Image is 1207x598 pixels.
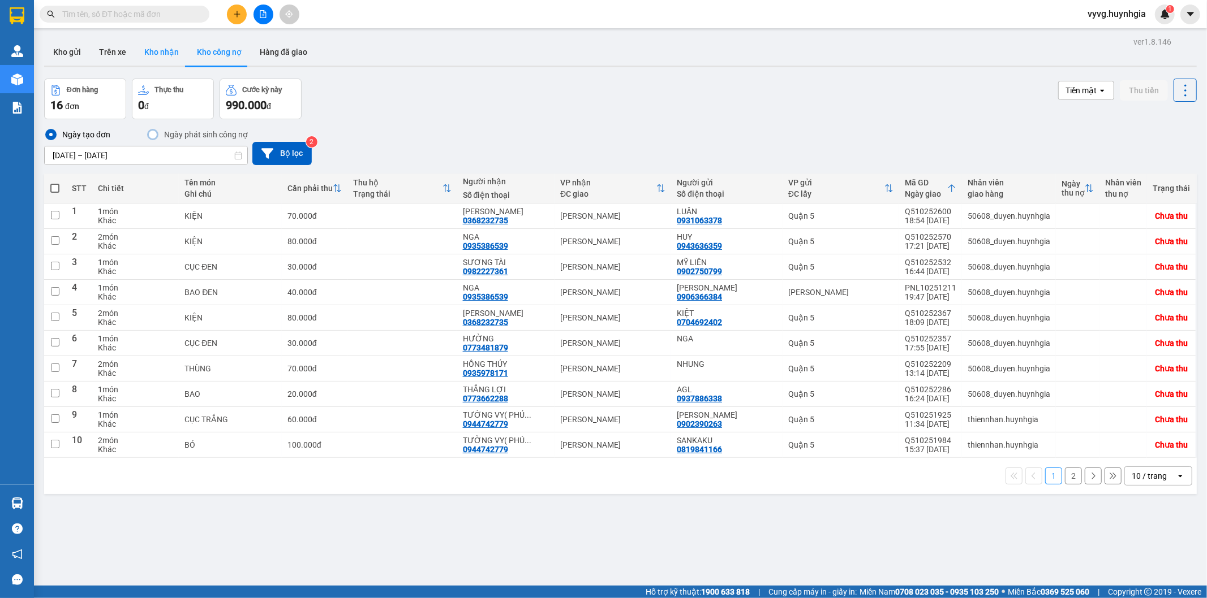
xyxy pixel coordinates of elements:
div: Nhân viên [1105,178,1141,187]
div: THẮNG LỢI [463,385,549,394]
span: search [47,10,55,18]
div: 17:21 [DATE] [905,241,956,250]
svg: open [1098,86,1107,95]
div: [PERSON_NAME] [560,211,665,220]
div: 1 món [98,258,173,267]
div: Quận 5 [788,339,894,348]
div: Người nhận [463,177,549,186]
button: aim [280,5,299,24]
th: Toggle SortBy [347,174,457,203]
div: 1 món [98,334,173,343]
span: aim [285,10,293,18]
button: Thực thu0đ [132,79,214,119]
div: Quận 5 [788,415,894,424]
button: plus [227,5,247,24]
div: HƯỜNG [463,334,549,343]
div: 18:09 [DATE] [905,318,956,327]
div: 40.000 [287,288,342,297]
span: file-add [259,10,267,18]
div: Số điện thoại [463,190,549,200]
div: 50608_duyen.huynhgia [968,211,1050,220]
div: Khác [98,318,173,327]
span: 990.000 [226,98,267,112]
div: 2 [72,232,87,250]
input: Tìm tên, số ĐT hoặc mã đơn [62,8,196,20]
div: Chưa thu [1155,313,1188,322]
div: [PERSON_NAME] [560,262,665,271]
span: đ [317,440,321,449]
div: Khác [98,267,173,276]
div: Chưa thu [1155,364,1188,373]
div: Chưa thu [1155,211,1188,220]
span: plus [233,10,241,18]
div: [PERSON_NAME] [788,288,894,297]
div: 10 / trang [1132,470,1167,482]
div: TƯỜNG VY( PHÚ ĐÔNG) [463,410,549,419]
div: 2 món [98,232,173,241]
div: 0773481879 [463,343,508,352]
span: Hỗ trợ kỹ thuật: [646,586,750,598]
div: Khác [98,241,173,250]
div: 5 [72,309,87,327]
div: Q510252209 [905,359,956,369]
strong: 0708 023 035 - 0935 103 250 [895,587,999,596]
div: KIỆT [677,309,777,318]
div: 1 món [98,283,173,292]
button: 2 [1065,467,1082,484]
div: Thực thu [154,86,183,94]
div: 0982227361 [463,267,508,276]
div: TƯỜNG VY( PHÚ ĐÔNG) [463,436,549,445]
div: Tên món [184,178,276,187]
span: 16 [50,98,63,112]
button: Kho gửi [44,38,90,66]
span: caret-down [1185,9,1196,19]
th: Toggle SortBy [555,174,671,203]
div: 0944742779 [463,419,508,428]
div: thiennhan.huynhgia [968,415,1050,424]
div: BAO [184,389,276,398]
div: 0902750799 [677,267,722,276]
div: ver 1.8.146 [1133,36,1171,48]
span: đ [312,288,317,297]
span: vyvg.huynhgia [1079,7,1155,21]
div: 0931063378 [677,216,722,225]
button: Thu tiền [1120,80,1168,101]
div: 0935386539 [463,241,508,250]
div: Khác [98,216,173,225]
div: LUÂN [677,207,777,216]
div: Q510252532 [905,258,956,267]
div: QUỲNH ANH [677,283,777,292]
div: Khác [98,445,173,454]
div: thu nợ [1062,188,1085,197]
div: 0944742779 [463,445,508,454]
button: caret-down [1180,5,1200,24]
div: 0704692402 [677,318,722,327]
div: 0368232735 [463,318,508,327]
div: KIỆN [184,211,276,220]
div: Nhân viên [968,178,1050,187]
div: 2 món [98,309,173,318]
div: 50608_duyen.huynhgia [968,364,1050,373]
div: 0773662288 [463,394,508,403]
div: thiennhan.huynhgia [968,440,1050,449]
span: Miền Bắc [1008,586,1089,598]
span: đ [312,237,317,246]
button: Kho nhận [135,38,188,66]
div: Q510252367 [905,309,956,318]
span: đ [267,102,271,111]
div: Chưa thu [1155,262,1188,271]
div: CỤC ĐEN [184,262,276,271]
span: đ [312,313,317,322]
span: Cung cấp máy in - giấy in: [768,586,857,598]
div: 0819841166 [677,445,722,454]
input: Select a date range. [45,146,247,164]
div: VP nhận [560,178,656,187]
div: 2 món [98,436,173,445]
div: NGA [677,334,777,343]
div: 4 [72,283,87,301]
div: 20.000 [287,389,342,398]
div: Chi tiết [98,184,173,193]
button: Hàng đã giao [251,38,316,66]
img: icon-new-feature [1160,9,1170,19]
button: Kho công nợ [188,38,251,66]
